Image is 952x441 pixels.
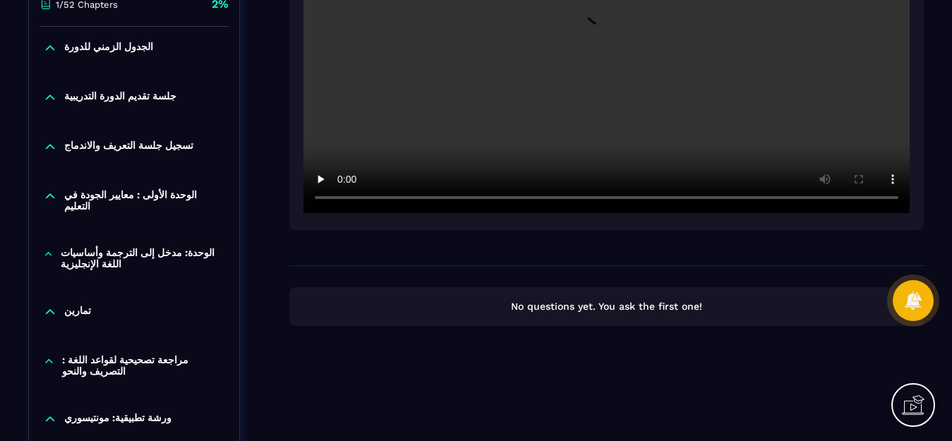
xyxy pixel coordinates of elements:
p: تمارين [64,305,91,319]
p: تسجيل جلسة التعريف والاندماج [64,140,193,154]
p: ورشة تطبیقیة: مونتیسوري [64,412,171,426]
p: الجدول الزمني للدورة [64,41,153,55]
p: No questions yet. You ask the first one! [302,300,911,313]
p: الوحدة: مدخل إلى الترجمة وأساسيات اللغة الإنجليزية [61,247,225,270]
p: الوحدة الأولى : معايير الجودة في التعليم [64,189,225,212]
p: جلسة تقديم الدورة التدريبية [64,90,176,104]
p: مراجعة تصحيحية لقواعد اللغة : التصريف والنحو [62,354,225,377]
